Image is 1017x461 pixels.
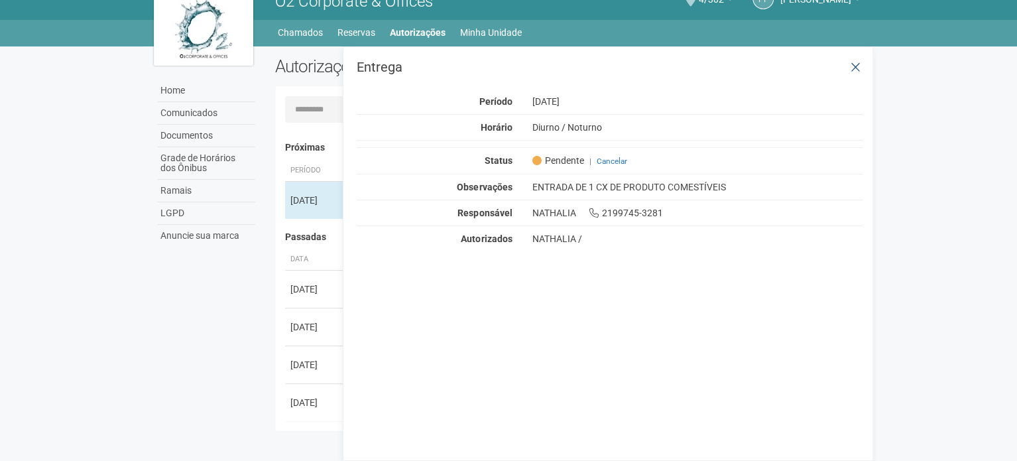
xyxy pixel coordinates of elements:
[285,160,345,182] th: Período
[157,225,255,247] a: Anuncie sua marca
[285,232,853,242] h4: Passadas
[290,358,339,371] div: [DATE]
[290,194,339,207] div: [DATE]
[157,180,255,202] a: Ramais
[461,233,512,244] strong: Autorizados
[522,207,872,219] div: NATHALIA 2199745-3281
[479,96,512,107] strong: Período
[157,202,255,225] a: LGPD
[285,143,853,153] h4: Próximas
[278,23,323,42] a: Chamados
[522,96,872,107] div: [DATE]
[290,283,339,296] div: [DATE]
[596,157,627,166] a: Cancelar
[157,80,255,102] a: Home
[290,320,339,334] div: [DATE]
[532,233,863,245] div: NATHALIA /
[589,157,591,166] span: |
[480,122,512,133] strong: Horário
[357,60,863,74] h3: Entrega
[157,125,255,147] a: Documentos
[337,23,375,42] a: Reservas
[460,23,522,42] a: Minha Unidade
[285,249,345,271] th: Data
[484,155,512,166] strong: Status
[457,182,512,192] strong: Observações
[532,155,583,166] span: Pendente
[522,181,872,193] div: ENTRADA DE 1 CX DE PRODUTO COMESTÍVEIS
[290,396,339,409] div: [DATE]
[157,147,255,180] a: Grade de Horários dos Ônibus
[457,208,512,218] strong: Responsável
[157,102,255,125] a: Comunicados
[275,56,559,76] h2: Autorizações
[522,121,872,133] div: Diurno / Noturno
[390,23,446,42] a: Autorizações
